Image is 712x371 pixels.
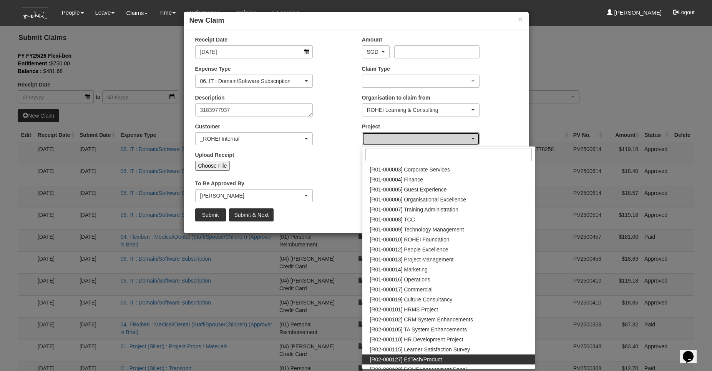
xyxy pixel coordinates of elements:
[229,208,273,221] input: Submit & Next
[362,123,380,130] label: Project
[200,192,304,200] div: [PERSON_NAME]
[370,186,447,193] span: [R01-000005] Guest Experience
[370,316,473,323] span: [R02-000102] CRM System Enhancements
[680,340,704,363] iframe: chat widget
[370,216,415,223] span: [R01-000008] TCC
[367,48,380,56] div: SGD
[370,166,450,173] span: [R01-000003] Corporate Services
[370,346,470,353] span: [R02-000115] Learner Satisfaction Survey
[200,77,304,85] div: 06. IT : Domain/Software Subscription
[195,161,230,171] input: Choose File
[370,336,463,343] span: [R02-000110] HR Development Project
[195,151,234,159] label: Upload Receipt
[362,94,430,101] label: Organisation to claim from
[370,296,453,303] span: [R01-000019] Culture Consultancy
[195,132,313,145] button: _ROHEI Internal
[370,206,458,213] span: [R01-000007] Training Administration
[195,180,244,187] label: To Be Approved By
[370,276,430,283] span: [R01-000016] Operations
[365,148,532,161] input: Search
[362,36,382,43] label: Amount
[195,189,313,202] button: Aline Eustaquio Low
[195,65,231,73] label: Expense Type
[200,135,304,143] div: _ROHEI Internal
[370,306,438,313] span: [R02-000101] HRMS Project
[370,356,442,363] span: [R02-000127] EdTech/Product
[370,246,448,253] span: [R01-000012] People Excellence
[362,65,390,73] label: Claim Type
[362,45,390,58] button: SGD
[195,75,313,88] button: 06. IT : Domain/Software Subscription
[370,326,467,333] span: [R02-000105] TA System Enhancements
[195,36,228,43] label: Receipt Date
[195,45,313,58] input: d/m/yyyy
[370,196,466,203] span: [R01-000006] Organisational Excellence
[518,15,523,23] button: ×
[189,17,224,24] b: New Claim
[370,266,428,273] span: [R01-000014] Marketing
[195,208,226,221] input: Submit
[370,256,454,263] span: [R01-000013] Project Management
[370,286,433,293] span: [R01-000017] Commercial
[370,236,450,243] span: [R01-000010] ROHEI Foundation
[195,94,225,101] label: Description
[195,123,220,130] label: Customer
[362,103,480,116] button: ROHEI Learning & Consulting
[367,106,470,114] div: ROHEI Learning & Consulting
[370,226,464,233] span: [R01-000009] Technology Management
[370,176,423,183] span: [R01-000004] Finance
